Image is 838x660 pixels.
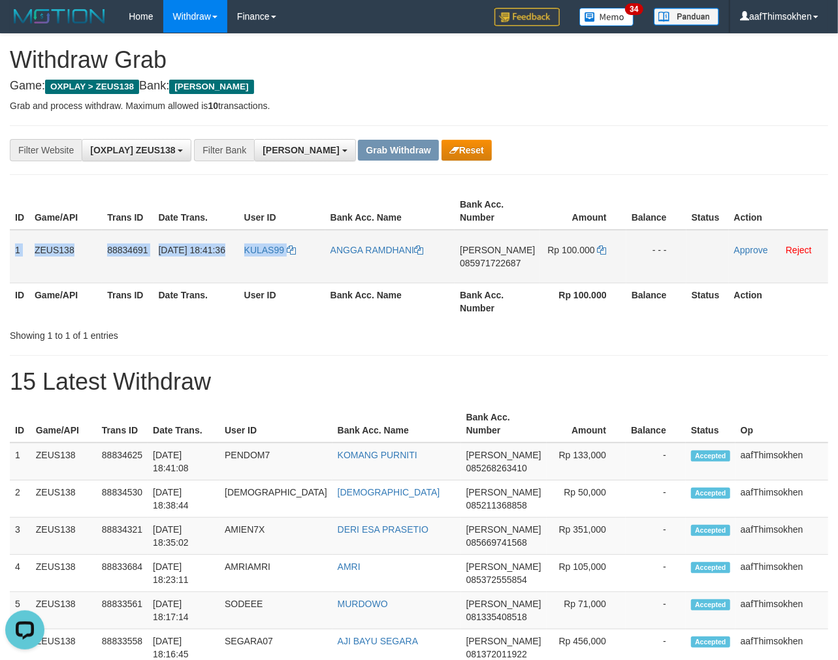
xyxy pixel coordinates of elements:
[244,245,284,255] span: KULAS99
[148,405,219,443] th: Date Trans.
[466,649,527,659] span: Copy 081372011922 to clipboard
[10,480,31,518] td: 2
[466,599,541,609] span: [PERSON_NAME]
[540,283,626,320] th: Rp 100.000
[239,193,325,230] th: User ID
[159,245,225,255] span: [DATE] 18:41:36
[45,80,139,94] span: OXPLAY > ZEUS138
[466,636,541,646] span: [PERSON_NAME]
[338,599,388,609] a: MURDOWO
[547,555,626,592] td: Rp 105,000
[148,592,219,629] td: [DATE] 18:17:14
[148,555,219,592] td: [DATE] 18:23:11
[31,518,97,555] td: ZEUS138
[654,8,719,25] img: panduan.png
[691,525,730,536] span: Accepted
[31,480,97,518] td: ZEUS138
[691,562,730,573] span: Accepted
[466,561,541,572] span: [PERSON_NAME]
[5,5,44,44] button: Open LiveChat chat widget
[10,7,109,26] img: MOTION_logo.png
[598,245,607,255] a: Copy 100000 to clipboard
[786,245,812,255] a: Reject
[10,443,31,480] td: 1
[29,230,102,283] td: ZEUS138
[10,324,340,342] div: Showing 1 to 1 of 1 entries
[460,245,535,255] span: [PERSON_NAME]
[169,80,253,94] span: [PERSON_NAME]
[626,443,686,480] td: -
[466,574,527,585] span: Copy 085372555854 to clipboard
[219,518,332,555] td: AMIEN7X
[10,193,29,230] th: ID
[625,3,643,15] span: 34
[729,283,828,320] th: Action
[466,500,527,511] span: Copy 085211368858 to clipboard
[735,555,828,592] td: aafThimsokhen
[547,405,626,443] th: Amount
[10,518,31,555] td: 3
[735,405,828,443] th: Op
[10,230,29,283] td: 1
[626,283,686,320] th: Balance
[29,193,102,230] th: Game/API
[461,405,547,443] th: Bank Acc. Number
[10,139,82,161] div: Filter Website
[153,193,239,230] th: Date Trans.
[153,283,239,320] th: Date Trans.
[540,193,626,230] th: Amount
[460,258,521,268] span: Copy 085971722687 to clipboard
[686,283,729,320] th: Status
[466,487,541,497] span: [PERSON_NAME]
[338,450,417,460] a: KOMANG PURNITI
[358,140,438,161] button: Grab Withdraw
[31,443,97,480] td: ZEUS138
[208,101,218,111] strong: 10
[442,140,492,161] button: Reset
[466,463,527,473] span: Copy 085268263410 to clipboard
[10,592,31,629] td: 5
[579,8,634,26] img: Button%20Memo.svg
[466,612,527,622] span: Copy 081335408518 to clipboard
[466,524,541,535] span: [PERSON_NAME]
[219,592,332,629] td: SODEEE
[455,283,540,320] th: Bank Acc. Number
[466,537,527,548] span: Copy 085669741568 to clipboard
[90,145,175,155] span: [OXPLAY] ZEUS138
[691,488,730,499] span: Accepted
[31,592,97,629] td: ZEUS138
[82,139,191,161] button: [OXPLAY] ZEUS138
[686,405,735,443] th: Status
[735,518,828,555] td: aafThimsokhen
[219,555,332,592] td: AMRIAMRI
[10,80,828,93] h4: Game: Bank:
[338,561,361,572] a: AMRI
[735,592,828,629] td: aafThimsokhen
[97,480,148,518] td: 88834530
[626,555,686,592] td: -
[338,487,440,497] a: [DEMOGRAPHIC_DATA]
[148,480,219,518] td: [DATE] 18:38:44
[729,193,828,230] th: Action
[244,245,296,255] a: KULAS99
[626,518,686,555] td: -
[148,518,219,555] td: [DATE] 18:35:02
[102,193,153,230] th: Trans ID
[97,518,148,555] td: 88834321
[626,405,686,443] th: Balance
[547,592,626,629] td: Rp 71,000
[148,443,219,480] td: [DATE] 18:41:08
[626,193,686,230] th: Balance
[325,283,455,320] th: Bank Acc. Name
[626,592,686,629] td: -
[10,405,31,443] th: ID
[735,443,828,480] td: aafThimsokhen
[626,480,686,518] td: -
[29,283,102,320] th: Game/API
[691,450,730,462] span: Accepted
[239,283,325,320] th: User ID
[686,193,729,230] th: Status
[626,230,686,283] td: - - -
[10,369,828,395] h1: 15 Latest Withdraw
[734,245,768,255] a: Approve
